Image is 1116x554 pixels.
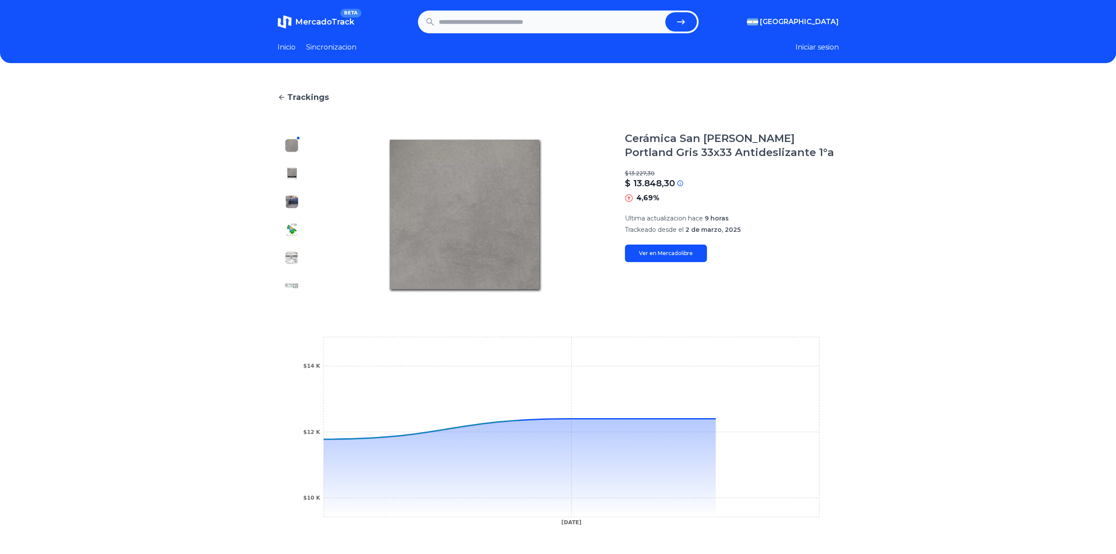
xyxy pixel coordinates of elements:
[306,42,357,53] a: Sincronizacion
[625,245,707,262] a: Ver en Mercadolibre
[747,18,758,25] img: Argentina
[285,223,299,237] img: Cerámica San Lorenzo Portland Gris 33x33 Antideslizante 1°a
[287,91,329,103] span: Trackings
[561,519,581,526] tspan: [DATE]
[278,15,354,29] a: MercadoTrackBETA
[795,42,839,53] button: Iniciar sesion
[303,429,320,435] tspan: $12 K
[625,177,675,189] p: $ 13.848,30
[285,138,299,153] img: Cerámica San Lorenzo Portland Gris 33x33 Antideslizante 1°a
[303,363,320,369] tspan: $14 K
[625,226,684,234] span: Trackeado desde el
[705,214,729,222] span: 9 horas
[303,495,320,501] tspan: $10 K
[285,251,299,265] img: Cerámica San Lorenzo Portland Gris 33x33 Antideslizante 1°a
[685,226,741,234] span: 2 de marzo, 2025
[625,214,703,222] span: Ultima actualizacion hace
[278,91,839,103] a: Trackings
[625,131,839,160] h1: Cerámica San [PERSON_NAME] Portland Gris 33x33 Antideslizante 1°a
[285,279,299,293] img: Cerámica San Lorenzo Portland Gris 33x33 Antideslizante 1°a
[760,17,839,27] span: [GEOGRAPHIC_DATA]
[285,195,299,209] img: Cerámica San Lorenzo Portland Gris 33x33 Antideslizante 1°a
[278,15,292,29] img: MercadoTrack
[747,17,839,27] button: [GEOGRAPHIC_DATA]
[340,9,361,18] span: BETA
[636,193,660,203] p: 4,69%
[323,131,607,300] img: Cerámica San Lorenzo Portland Gris 33x33 Antideslizante 1°a
[285,167,299,181] img: Cerámica San Lorenzo Portland Gris 33x33 Antideslizante 1°a
[278,42,296,53] a: Inicio
[625,170,839,177] p: $ 13.227,30
[295,17,354,27] span: MercadoTrack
